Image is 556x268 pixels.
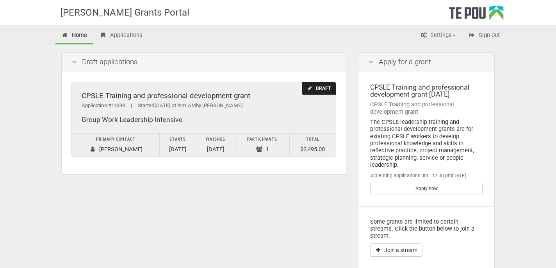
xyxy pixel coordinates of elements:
[62,53,346,72] div: Draft applications
[55,27,93,44] a: Home
[76,136,155,144] div: Primary contact
[370,183,483,194] a: Apply now
[196,134,235,157] td: [DATE]
[235,134,289,157] td: 1
[82,92,326,100] div: CPSLE Training and professional development grant
[302,82,336,95] div: Draft
[449,5,504,25] div: Te Pou Logo
[370,118,483,168] div: The CPSLE leadership training and professional development grants are for existing CPSLE workers ...
[370,218,483,240] p: Some grants are limited to certain streams. Click the button below to join a stream.
[370,243,422,257] button: Join a stream
[370,84,483,98] div: CPSLE Training and professional development grant [DATE]
[358,53,494,72] div: Apply for a grant
[94,27,148,44] a: Applications
[239,136,285,144] div: Participants
[160,134,196,157] td: [DATE]
[155,102,196,108] span: [DATE] at 9:41 AM
[414,27,462,44] a: Settings
[289,134,336,157] td: $2,495.00
[164,136,191,144] div: Starts
[294,136,332,144] div: Total
[72,134,160,157] td: [PERSON_NAME]
[82,116,326,124] div: Group Work Leadership Intensive
[462,27,506,44] a: Sign out
[82,102,326,110] div: Application #14399 Started by [PERSON_NAME]
[125,102,138,108] span: |
[370,101,483,115] div: CPSLE Training and professional development grant
[370,172,483,179] div: Accepting applications until 12:00 pm[DATE]
[200,136,231,144] div: Finishes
